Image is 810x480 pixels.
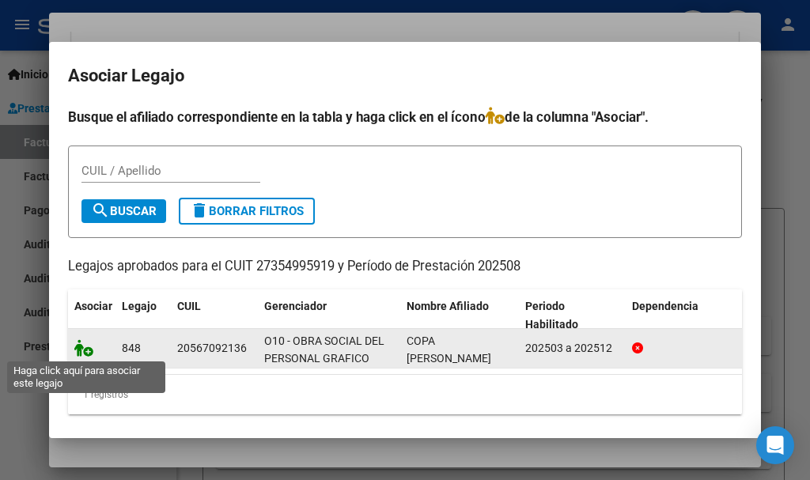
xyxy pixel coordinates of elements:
[68,107,742,127] h4: Busque el afiliado correspondiente en la tabla y haga click en el ícono de la columna "Asociar".
[190,201,209,220] mat-icon: delete
[756,426,794,464] div: Open Intercom Messenger
[407,334,491,365] span: COPA MATEO NICOLAS
[519,289,626,342] datatable-header-cell: Periodo Habilitado
[190,204,304,218] span: Borrar Filtros
[81,199,166,223] button: Buscar
[264,300,327,312] span: Gerenciador
[122,342,141,354] span: 848
[122,300,157,312] span: Legajo
[407,300,489,312] span: Nombre Afiliado
[525,339,619,357] div: 202503 a 202512
[68,61,742,91] h2: Asociar Legajo
[626,289,744,342] datatable-header-cell: Dependencia
[68,257,742,277] p: Legajos aprobados para el CUIT 27354995919 y Período de Prestación 202508
[258,289,400,342] datatable-header-cell: Gerenciador
[68,375,742,414] div: 1 registros
[400,289,519,342] datatable-header-cell: Nombre Afiliado
[91,204,157,218] span: Buscar
[171,289,258,342] datatable-header-cell: CUIL
[74,300,112,312] span: Asociar
[177,339,247,357] div: 20567092136
[264,334,384,365] span: O10 - OBRA SOCIAL DEL PERSONAL GRAFICO
[525,300,578,331] span: Periodo Habilitado
[68,289,115,342] datatable-header-cell: Asociar
[91,201,110,220] mat-icon: search
[632,300,698,312] span: Dependencia
[179,198,315,225] button: Borrar Filtros
[177,300,201,312] span: CUIL
[115,289,171,342] datatable-header-cell: Legajo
